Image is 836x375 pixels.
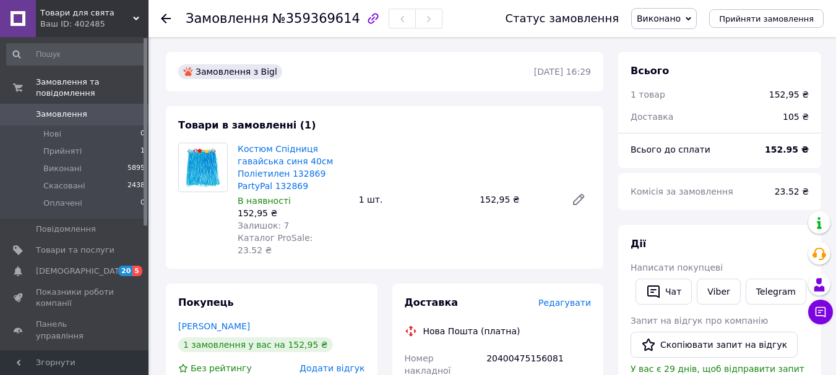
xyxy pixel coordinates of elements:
a: Редагувати [566,187,591,212]
span: Комісія за замовлення [631,187,733,196]
span: Показники роботи компанії [36,287,114,309]
span: 0 [140,198,145,209]
div: Ваш ID: 402485 [40,19,149,30]
span: Всього до сплати [631,145,710,154]
span: В наявності [238,196,291,206]
span: Оплачені [43,198,82,209]
span: Замовлення та повідомлення [36,77,149,99]
a: Viber [697,279,740,305]
span: Прийняті [43,146,82,157]
span: Нові [43,129,61,140]
span: Прийняти замовлення [719,14,814,23]
div: 105 ₴ [775,103,816,130]
span: Доставка [405,297,459,308]
span: Виконано [637,14,681,23]
span: 0 [140,129,145,140]
span: 20 [118,266,132,276]
div: 152,95 ₴ [238,207,349,219]
span: 5 [132,266,142,276]
span: Додати відгук [299,363,364,373]
span: Товари в замовленні (1) [178,119,316,131]
div: 152,95 ₴ [475,191,561,208]
span: Редагувати [538,298,591,308]
button: Скопіювати запит на відгук [631,332,798,358]
span: Каталог ProSale: 23.52 ₴ [238,233,312,255]
span: 1 [140,146,145,157]
span: Написати покупцеві [631,263,723,272]
span: 5895 [127,163,145,174]
div: Нова Пошта (платна) [420,325,524,337]
input: Пошук [6,43,146,65]
span: №359369614 [272,11,360,26]
div: Статус замовлення [505,12,619,25]
a: [PERSON_NAME] [178,321,250,331]
button: Чат [636,279,692,305]
span: 23.52 ₴ [775,187,809,196]
span: Доставка [631,112,673,122]
div: 152,95 ₴ [769,88,809,101]
span: Товари та послуги [36,245,114,256]
span: Замовлення [186,11,269,26]
span: Скасовані [43,180,85,192]
img: Костюм Спідниця гавайська синя 40см Поліетилен 132869 PartyPal 132869 [179,143,227,192]
div: Повернутися назад [161,12,171,25]
span: Покупець [178,297,234,308]
a: Костюм Спідниця гавайська синя 40см Поліетилен 132869 PartyPal 132869 [238,144,333,191]
a: Telegram [746,279,806,305]
span: Виконані [43,163,82,174]
b: 152.95 ₴ [765,145,809,154]
button: Прийняти замовлення [709,9,824,28]
span: Дії [631,238,646,250]
span: 1 товар [631,90,665,99]
span: Замовлення [36,109,87,120]
span: Повідомлення [36,224,96,235]
span: Всього [631,65,669,77]
span: Панель управління [36,319,114,341]
time: [DATE] 16:29 [534,67,591,77]
button: Чат з покупцем [808,300,833,324]
div: 1 замовлення у вас на 152,95 ₴ [178,337,333,352]
span: Залишок: 7 [238,221,290,230]
div: 1 шт. [354,191,475,208]
span: [DEMOGRAPHIC_DATA] [36,266,127,277]
span: Запит на відгук про компанію [631,316,768,326]
span: Товари для свята [40,7,133,19]
span: Без рейтингу [191,363,252,373]
span: 2438 [127,180,145,192]
div: Замовлення з Bigl [178,64,282,79]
